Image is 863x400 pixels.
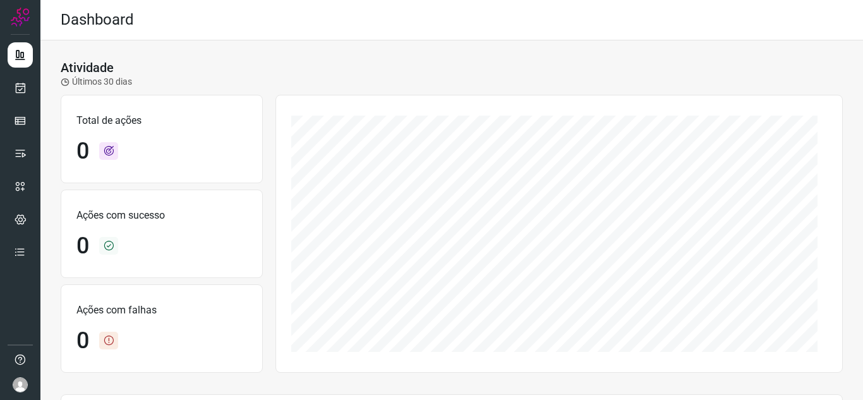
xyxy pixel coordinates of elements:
h3: Atividade [61,60,114,75]
p: Total de ações [76,113,247,128]
img: Logo [11,8,30,27]
p: Ações com sucesso [76,208,247,223]
h1: 0 [76,327,89,355]
img: avatar-user-boy.jpg [13,377,28,392]
h2: Dashboard [61,11,134,29]
h1: 0 [76,233,89,260]
p: Últimos 30 dias [61,75,132,88]
h1: 0 [76,138,89,165]
p: Ações com falhas [76,303,247,318]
